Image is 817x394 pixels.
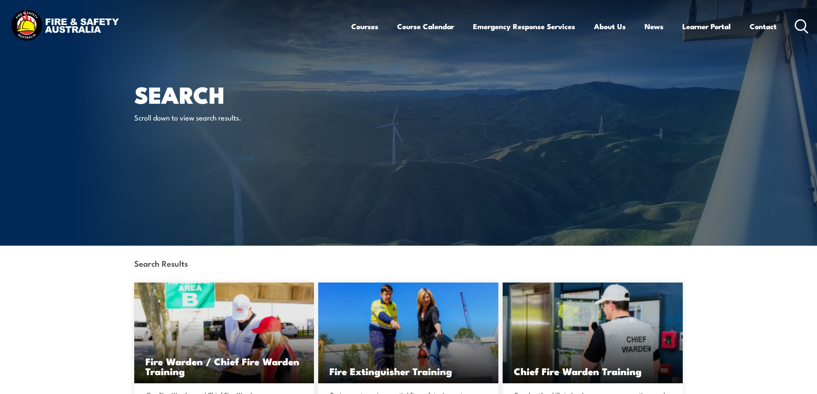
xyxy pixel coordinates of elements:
a: About Us [594,15,626,38]
img: Fire Warden and Chief Fire Warden Training [134,283,314,383]
a: Fire Warden / Chief Fire Warden Training [134,283,314,383]
a: Courses [351,15,378,38]
a: Emergency Response Services [473,15,575,38]
a: News [645,15,663,38]
h3: Fire Warden / Chief Fire Warden Training [145,356,303,376]
a: Contact [750,15,777,38]
h3: Fire Extinguisher Training [329,366,487,376]
h1: Search [134,84,346,104]
strong: Search Results [134,257,188,269]
p: Scroll down to view search results. [134,112,291,122]
img: Fire Extinguisher Training [318,283,498,383]
a: Course Calendar [397,15,454,38]
h3: Chief Fire Warden Training [514,366,672,376]
a: Learner Portal [682,15,731,38]
img: Chief Fire Warden Training [503,283,683,383]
